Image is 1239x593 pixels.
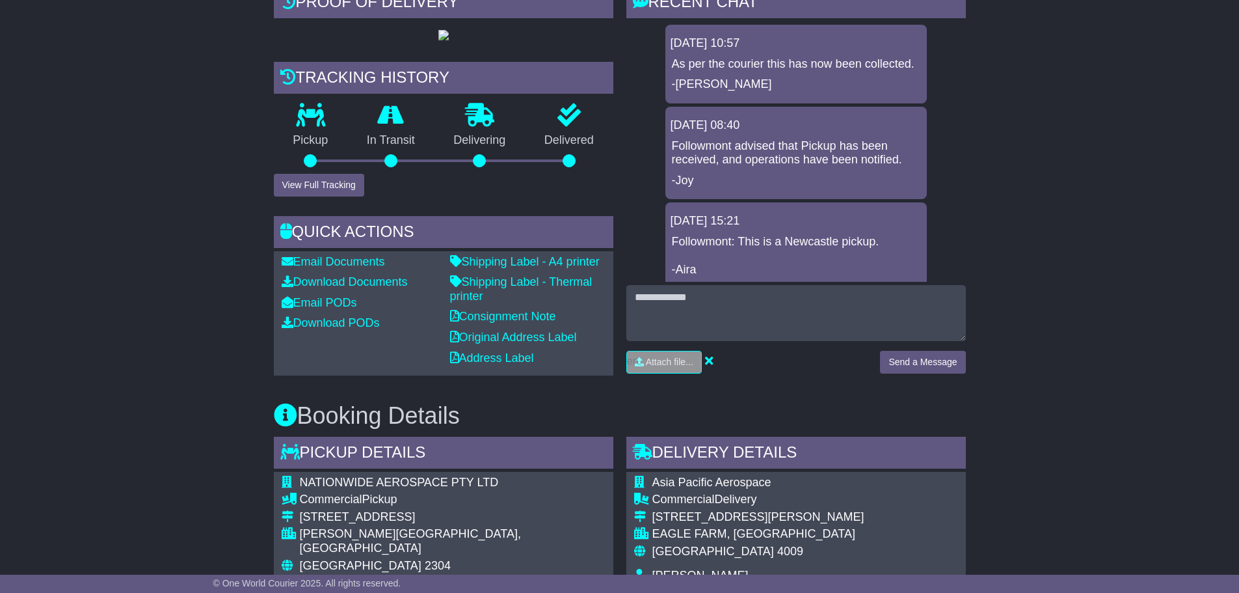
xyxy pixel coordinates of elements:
span: Commercial [300,493,362,506]
h3: Booking Details [274,403,966,429]
div: [STREET_ADDRESS][PERSON_NAME] [652,510,864,525]
a: Address Label [450,352,534,365]
a: Shipping Label - Thermal printer [450,275,593,303]
p: -[PERSON_NAME] [672,77,920,92]
div: [DATE] 08:40 [671,118,922,133]
a: Consignment Note [450,310,556,323]
div: Quick Actions [274,216,613,251]
span: NATIONWIDE AEROSPACE PTY LTD [300,476,499,489]
span: © One World Courier 2025. All rights reserved. [213,578,401,588]
img: GetPodImage [438,30,449,40]
a: Download PODs [282,316,380,329]
a: Download Documents [282,275,408,288]
button: Send a Message [880,351,965,374]
p: Followmont: This is a Newcastle pickup. -Aira [672,235,920,277]
div: Delivery Details [626,437,966,472]
span: [GEOGRAPHIC_DATA] [300,559,421,572]
p: Pickup [274,133,348,148]
div: Pickup Details [274,437,613,472]
a: Email PODs [282,296,357,309]
div: [STREET_ADDRESS] [300,510,606,525]
div: Delivery [652,493,864,507]
span: 2304 [425,559,451,572]
div: [DATE] 10:57 [671,36,922,51]
span: 4009 [777,545,803,558]
span: Asia Pacific Aerospace [652,476,771,489]
p: -Joy [672,174,920,188]
a: Shipping Label - A4 printer [450,255,600,268]
div: Tracking history [274,62,613,97]
p: Delivered [525,133,613,148]
button: View Full Tracking [274,174,364,197]
p: As per the courier this has now been collected. [672,57,920,72]
p: Followmont advised that Pickup has been received, and operations have been notified. [672,139,920,167]
a: Original Address Label [450,331,577,344]
p: In Transit [347,133,434,148]
div: [PERSON_NAME][GEOGRAPHIC_DATA], [GEOGRAPHIC_DATA] [300,527,606,555]
a: Email Documents [282,255,385,268]
p: Delivering [434,133,526,148]
div: EAGLE FARM, [GEOGRAPHIC_DATA] [652,527,864,542]
span: [PERSON_NAME] [652,569,749,582]
div: Pickup [300,493,606,507]
span: [GEOGRAPHIC_DATA] [652,545,774,558]
span: Commercial [652,493,715,506]
div: [DATE] 15:21 [671,214,922,228]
